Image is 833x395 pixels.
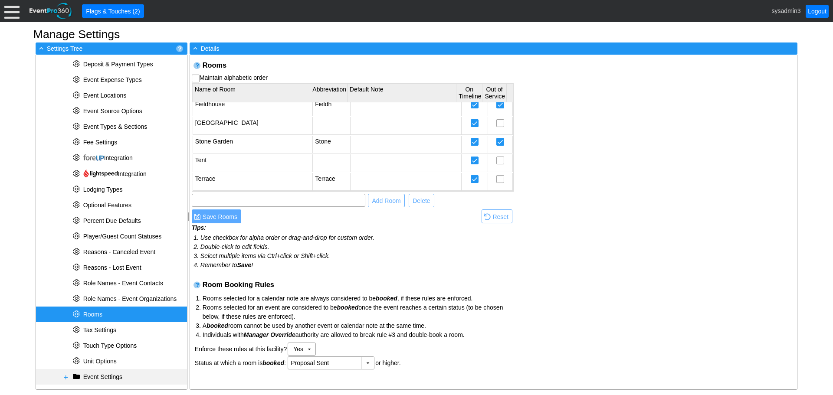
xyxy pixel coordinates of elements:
[83,108,142,114] span: Event Source Options
[83,92,127,99] span: Event Locations
[200,233,514,242] li: Use checkbox for alpha order or drag-and-drop for custom order.
[244,331,295,338] span: Manager Override
[33,29,800,40] h1: Manage Settings
[192,224,206,231] span: Tips:
[482,84,506,102] th: Out of Service
[194,212,239,221] span: Save Rooms
[83,170,147,177] span: Integration
[37,44,45,52] span: -
[200,261,514,270] li: Remember to !
[207,322,228,329] span: booked
[203,61,226,69] span: Rooms
[83,248,156,255] span: Reasons - Canceled Event
[83,342,137,349] span: Touch Type Options
[200,242,514,251] li: Double-click to edit fields.
[47,45,83,52] span: Settings Tree
[83,295,177,302] span: Role Names - Event Organizations
[772,7,801,14] span: sysadmin3
[83,280,163,287] span: Role Names - Event Contacts
[203,321,512,330] li: A room cannot be used by another event or calendar note at the same time.
[83,154,104,161] img: foreUP
[83,61,153,68] span: Deposit & Payment Types
[376,295,397,302] span: booked
[83,154,133,161] span: Integration
[83,311,102,318] span: Rooms
[83,264,141,271] span: Reasons - Lost Event
[201,212,239,221] span: Save Rooms
[484,212,510,221] span: Reset
[83,202,131,209] span: Optional Features
[83,186,123,193] span: Lodging Types
[83,233,162,240] span: Player/Guest Count Statuses
[293,345,303,353] span: Yes
[193,154,312,172] td: Tent
[83,169,118,177] img: lightspeed
[192,84,310,102] th: Name of Room
[411,196,432,205] span: Delete
[375,356,511,369] td: or higher.
[370,196,402,205] span: Add Room
[310,84,347,102] th: Abbreviation
[237,261,252,268] b: Save
[201,45,220,52] span: Details
[83,123,148,130] span: Event Types & Sections
[83,139,118,146] span: Fee Settings
[83,76,142,83] span: Event Expense Types
[313,136,351,153] td: Stone
[262,359,284,366] span: booked
[491,212,510,221] span: Reset
[191,44,199,52] span: -
[347,84,456,102] th: Default Note
[313,173,351,191] td: Terrace
[203,330,512,340] li: Individuals with authority are allowed to break rule #3 and double-book a room.
[337,304,359,311] span: booked
[456,84,482,102] th: On Timeline
[193,173,312,191] td: Terrace
[193,98,312,116] td: Fieldhouse
[806,5,829,18] a: Logout
[370,196,402,205] span: Add Room
[203,294,512,303] li: Rooms selected for a calendar note are always considered to be , if these rules are enforced.
[83,217,141,224] span: Percent Due Defaults
[193,117,312,135] td: [GEOGRAPHIC_DATA]
[83,373,122,380] span: Event Settings
[195,356,287,369] td: Status at which a room is :
[193,136,312,153] td: Stone Garden
[4,3,20,19] div: Menu: Click or 'Crtl+M' to toggle menu open/close
[28,1,73,21] img: EventPro360
[84,7,141,16] span: Flags & Touches (2)
[200,251,514,261] li: Select multiple items via Ctrl+click or Shift+click.
[83,326,116,333] span: Tax Settings
[203,303,512,321] li: Rooms selected for an event are considered to be once the event reaches a certain status (to be c...
[203,280,514,289] h2: Room Booking Rules
[313,98,351,116] td: Fieldh
[195,343,287,356] td: Enforce these rules at this facility?
[83,358,117,365] span: Unit Options
[411,196,432,205] span: Delete
[190,55,515,375] div: Maintain alphabetic order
